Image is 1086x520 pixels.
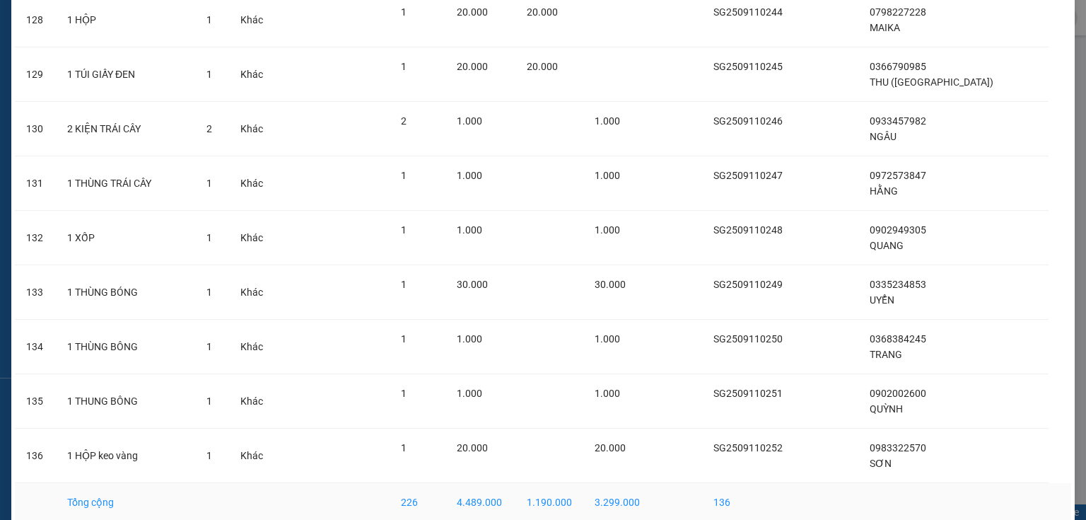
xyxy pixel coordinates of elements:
span: 0902002600 [870,388,926,399]
span: SG2509110251 [713,388,783,399]
td: 1 THÙNG BÓNG [56,265,195,320]
td: 133 [15,265,56,320]
td: 129 [15,47,56,102]
span: 1 [206,14,212,25]
span: 1 [206,341,212,352]
span: 1 [401,61,407,72]
span: 20.000 [527,6,558,18]
span: SG2509110252 [713,442,783,453]
span: 2 [206,123,212,134]
span: SG2509110250 [713,333,783,345]
span: 0933457982 [870,115,926,127]
span: HẰNG [870,185,898,197]
td: Khác [229,102,274,156]
span: 1.000 [457,333,482,345]
span: 20.000 [457,61,488,72]
td: Khác [229,211,274,265]
span: SG2509110246 [713,115,783,127]
span: SG2509110249 [713,279,783,290]
span: THU ([GEOGRAPHIC_DATA]) [870,76,993,88]
span: 1 [206,450,212,461]
span: 1 [401,442,407,453]
span: 0368384245 [870,333,926,345]
span: 1 [206,69,212,80]
span: 30.000 [595,279,626,290]
span: 0902949305 [870,224,926,236]
td: Khác [229,156,274,211]
span: 20.000 [457,6,488,18]
span: 20.000 [527,61,558,72]
td: 1 THÙNG BÔNG [56,320,195,374]
span: SƠN [870,458,892,469]
span: TRANG [870,349,902,360]
td: Khác [229,374,274,429]
td: 1 XỐP [56,211,195,265]
span: MAIKA [870,22,900,33]
span: SG2509110248 [713,224,783,236]
span: 1.000 [595,115,620,127]
span: 1 [401,333,407,345]
span: SG2509110244 [713,6,783,18]
span: UYỂN [870,294,894,306]
td: 130 [15,102,56,156]
td: Khác [229,265,274,320]
span: 1.000 [595,170,620,181]
span: 1 [401,170,407,181]
span: 1 [206,178,212,189]
span: QUỲNH [870,403,903,415]
span: 1 [401,279,407,290]
td: 1 THUNG BÔNG [56,374,195,429]
span: 0366790985 [870,61,926,72]
span: 1.000 [457,115,482,127]
span: 1.000 [595,224,620,236]
td: 136 [15,429,56,483]
span: 1.000 [457,224,482,236]
td: Khác [229,47,274,102]
td: 1 THÙNG TRÁI CÂY [56,156,195,211]
span: 1.000 [457,388,482,399]
td: 1 TÚI GIẤY ĐEN [56,47,195,102]
span: 20.000 [595,442,626,453]
span: 1 [206,287,212,298]
span: 1 [401,224,407,236]
span: 20.000 [457,442,488,453]
span: SG2509110245 [713,61,783,72]
td: Khác [229,429,274,483]
span: 1.000 [457,170,482,181]
span: 0798227228 [870,6,926,18]
span: 1.000 [595,388,620,399]
span: NGÂU [870,131,897,142]
span: 1 [206,395,212,407]
span: 0335234853 [870,279,926,290]
td: 131 [15,156,56,211]
td: Khác [229,320,274,374]
span: 0972573847 [870,170,926,181]
span: SG2509110247 [713,170,783,181]
td: 1 HỘP keo vàng [56,429,195,483]
span: QUANG [870,240,904,251]
td: 2 KIỆN TRÁI CÂY [56,102,195,156]
span: 30.000 [457,279,488,290]
span: 1 [401,388,407,399]
td: 135 [15,374,56,429]
span: 0983322570 [870,442,926,453]
td: 134 [15,320,56,374]
span: 1.000 [595,333,620,345]
span: 1 [401,6,407,18]
span: 1 [206,232,212,243]
td: 132 [15,211,56,265]
span: 2 [401,115,407,127]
